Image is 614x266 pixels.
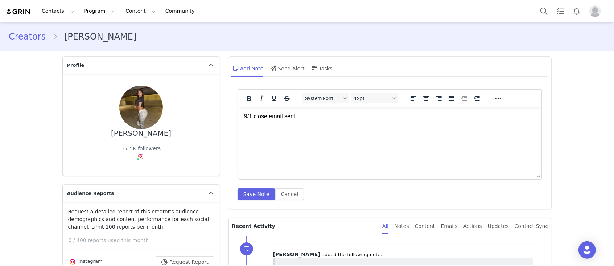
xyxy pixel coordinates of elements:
div: Content [415,218,435,234]
img: placeholder-profile.jpg [589,5,601,17]
span: [PERSON_NAME] [273,251,320,257]
img: grin logo [6,8,31,15]
a: Community [161,3,202,19]
img: 02c528d4-2ab7-4475-805f-667bb0d84a31--s.jpg [119,86,163,129]
span: Profile [67,62,85,69]
div: Notes [394,218,409,234]
p: 8/27 close request sent [3,3,247,9]
p: ⁨ ⁩ ⁨added⁩ the following note. [273,251,533,258]
button: Align left [407,93,420,103]
button: Notifications [569,3,585,19]
div: Tasks [310,60,333,77]
img: instagram.svg [70,259,75,265]
span: System Font [305,95,341,101]
button: Save Note [238,188,275,200]
button: Profile [585,5,608,17]
button: Strikethrough [281,93,293,103]
div: Press the Up and Down arrow keys to resize the editor. [534,170,541,179]
img: instagram.svg [138,154,144,160]
button: Cancel [275,188,304,200]
span: 12pt [354,95,390,101]
button: Font sizes [351,93,398,103]
p: 6/26 texted and called. [3,3,247,9]
p: Recent Activity [232,218,376,234]
button: Content [121,3,161,19]
div: Contact Sync [515,218,548,234]
button: Italic [255,93,268,103]
button: Increase indent [471,93,483,103]
button: Bold [243,93,255,103]
span: Audience Reports [67,190,114,197]
button: Align right [433,93,445,103]
div: Open Intercom Messenger [578,241,596,259]
button: Underline [268,93,280,103]
div: Actions [463,218,482,234]
button: Reveal or hide additional toolbar items [492,93,504,103]
button: Align center [420,93,432,103]
div: Send Alert [269,60,305,77]
button: Justify [445,93,458,103]
button: Fonts [302,93,349,103]
div: Emails [441,218,458,234]
a: Creators [9,30,52,43]
button: Program [79,3,121,19]
a: Tasks [552,3,568,19]
button: Decrease indent [458,93,470,103]
p: Request a detailed report of this creator's audience demographics and content performance for eac... [68,208,214,231]
button: Search [536,3,552,19]
p: 0 / 400 reports used this month [69,237,220,244]
div: All [382,218,388,234]
div: [PERSON_NAME] [111,129,171,138]
p: 6/2 asked for paid let her know we are passing at this time (she's too micro). She also is asking... [3,3,247,15]
div: 37.5K followers [121,145,161,152]
div: Add Note [231,60,264,77]
button: Contacts [37,3,79,19]
div: Updates [488,218,509,234]
iframe: Rich Text Area [238,107,542,170]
